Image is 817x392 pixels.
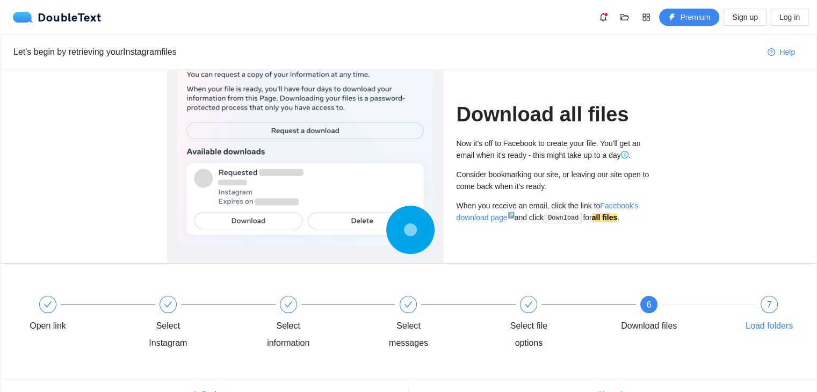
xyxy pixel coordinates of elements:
div: When you receive an email, click the link to and click for . [457,200,650,224]
button: question-circleHelp [759,43,804,61]
button: folder-open [616,9,633,26]
button: appstore [638,9,655,26]
span: question-circle [768,48,775,57]
span: Log in [779,11,800,23]
span: bell [595,13,611,21]
div: DoubleText [13,12,102,23]
span: 6 [647,300,652,309]
div: Open link [30,317,66,335]
strong: all files [592,213,617,222]
img: logo [13,12,38,23]
div: Download files [621,317,677,335]
button: bell [595,9,612,26]
div: Open link [17,296,137,335]
code: Download [545,213,582,223]
div: Load folders [746,317,793,335]
div: Select messages [377,296,497,352]
div: Now it's off to Facebook to create your file. You'll get an email when it's ready - this might ta... [457,137,650,161]
button: Log in [771,9,808,26]
button: Sign up [724,9,766,26]
button: thunderboltPremium [659,9,719,26]
a: Facebook's download page↗ [457,201,639,222]
sup: ↗ [507,212,514,218]
h1: Download all files [457,102,650,127]
a: logoDoubleText [13,12,102,23]
div: 6Download files [618,296,738,335]
span: 7 [767,300,772,309]
span: Sign up [732,11,757,23]
span: Premium [680,11,710,23]
span: info-circle [621,151,628,158]
span: Help [779,46,795,58]
div: 7Load folders [738,296,800,335]
span: folder-open [617,13,633,21]
div: Select Instagram [137,296,257,352]
span: check [44,300,52,309]
span: check [404,300,413,309]
div: Select file options [497,317,560,352]
span: check [524,300,533,309]
span: check [164,300,172,309]
div: Consider bookmarking our site, or leaving our site open to come back when it's ready. [457,169,650,192]
div: Select information [257,296,378,352]
div: Let's begin by retrieving your Instagram files [13,45,759,59]
div: Select information [257,317,320,352]
span: check [284,300,293,309]
span: thunderbolt [668,13,676,22]
div: Select file options [497,296,618,352]
span: appstore [638,13,654,21]
div: Select messages [377,317,439,352]
div: Select Instagram [137,317,199,352]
